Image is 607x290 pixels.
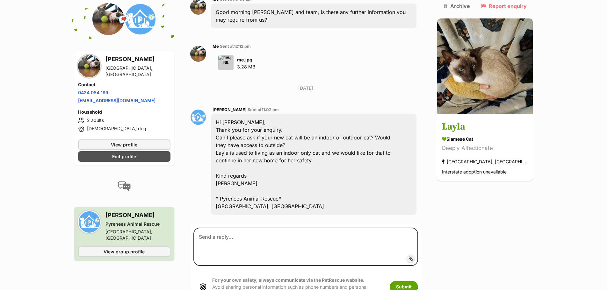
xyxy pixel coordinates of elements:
[104,248,145,255] span: View group profile
[105,65,170,78] div: [GEOGRAPHIC_DATA], [GEOGRAPHIC_DATA]
[211,4,417,28] div: Good morning [PERSON_NAME] and team, is there any further information you may require from us?
[190,109,206,125] img: susan bullen profile pic
[124,3,156,35] img: Pyrenees Animal Rescue profile pic
[112,153,136,160] span: Edit profile
[442,136,528,143] div: Siamese Cat
[437,18,533,114] img: Layla
[234,44,251,49] span: 12:12 pm
[111,141,137,148] span: View profile
[118,181,131,191] img: conversation-icon-4a6f8262b818ee0b60e3300018af0b2d0b884aa5de6e9bcb8d3d4eeb1a70a7c4.svg
[444,3,470,9] a: Archive
[212,277,365,283] strong: For your own safety, always communicate via the PetRescue website.
[78,151,170,162] a: Edit profile
[442,144,528,153] div: Deeply Affectionate
[442,120,528,134] h3: Layla
[437,115,533,181] a: Layla Siamese Cat Deeply Affectionate [GEOGRAPHIC_DATA], [GEOGRAPHIC_DATA] Interstate adoption un...
[78,125,170,133] li: [DEMOGRAPHIC_DATA] dog
[78,109,170,115] h4: Household
[117,12,131,26] span: 💌
[78,55,100,77] img: Ian Sprawson profile pic
[105,55,170,64] h3: [PERSON_NAME]
[442,169,507,175] span: Interstate adoption unavailable
[105,211,170,220] h3: [PERSON_NAME]
[211,114,417,215] div: Hi [PERSON_NAME], Thank you for your enquiry. Can I please ask if your new cat will be an indoor ...
[78,81,170,88] h4: Contact
[105,221,170,227] div: Pyrenees Animal Rescue
[78,117,170,124] li: 2 adults
[105,229,170,241] div: [GEOGRAPHIC_DATA], [GEOGRAPHIC_DATA]
[78,139,170,150] a: View profile
[218,55,234,70] img: me.jpg
[248,107,279,112] span: Sent at
[442,158,528,166] div: [GEOGRAPHIC_DATA], [GEOGRAPHIC_DATA]
[481,3,527,9] a: Report enquiry
[78,90,108,95] a: 0424 084 199
[220,44,251,49] span: Sent at
[237,64,255,69] span: 3.28 MB
[237,57,252,62] strong: me.jpg
[213,107,247,112] span: [PERSON_NAME]
[78,98,155,103] a: [EMAIL_ADDRESS][DOMAIN_NAME]
[190,85,422,91] p: [DATE]
[190,46,206,62] img: Ian Sprawson profile pic
[92,3,124,35] img: Ian Sprawson profile pic
[213,44,219,49] span: Me
[78,246,170,257] a: View group profile
[262,107,279,112] span: 11:02 pm
[78,211,100,233] img: Pyrenees Animal Rescue profile pic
